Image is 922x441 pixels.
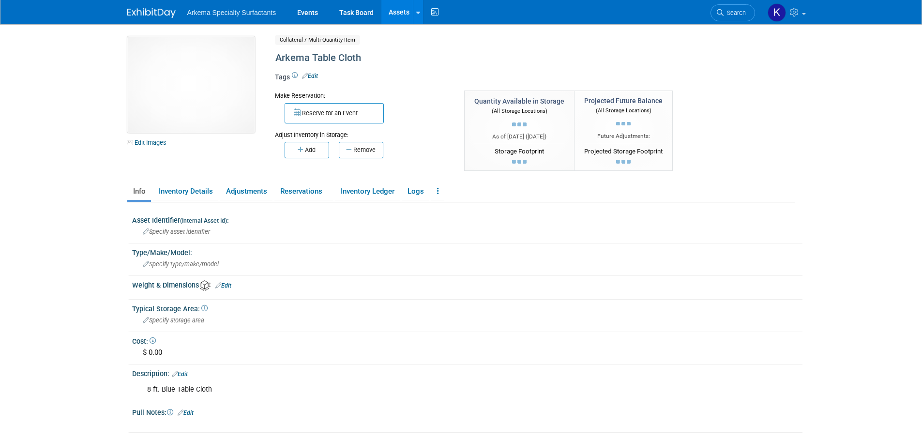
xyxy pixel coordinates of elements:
[220,183,272,200] a: Adjustments
[172,371,188,378] a: Edit
[339,142,383,158] button: Remove
[275,91,450,100] div: Make Reservation:
[275,35,360,45] span: Collateral / Multi-Quantity Item
[335,183,400,200] a: Inventory Ledger
[132,278,802,291] div: Weight & Dimensions
[528,133,544,140] span: [DATE]
[143,228,210,235] span: Specify asset identifier
[584,96,663,106] div: Projected Future Balance
[153,183,218,200] a: Inventory Details
[275,72,715,89] div: Tags
[302,73,318,79] a: Edit
[474,106,564,115] div: (All Storage Locations)
[710,4,755,21] a: Search
[768,3,786,22] img: Kayla Parker
[180,217,227,224] small: (Internal Asset Id)
[132,213,802,225] div: Asset Identifier :
[127,8,176,18] img: ExhibitDay
[512,160,527,164] img: loading...
[285,142,329,158] button: Add
[512,122,527,126] img: loading...
[200,280,211,291] img: Asset Weight and Dimensions
[474,133,564,141] div: As of [DATE] ( )
[584,106,663,115] div: (All Storage Locations)
[285,103,384,123] button: Reserve for an Event
[132,245,802,258] div: Type/Make/Model:
[132,366,802,379] div: Description:
[143,260,219,268] span: Specify type/make/model
[132,334,802,346] div: Cost:
[140,380,676,399] div: 8 ft. Blue Table Cloth
[402,183,429,200] a: Logs
[724,9,746,16] span: Search
[616,122,631,126] img: loading...
[584,132,663,140] div: Future Adjustments:
[127,36,255,133] img: View Images
[127,137,170,149] a: Edit Images
[474,96,564,106] div: Quantity Available in Storage
[187,9,276,16] span: Arkema Specialty Surfactants
[272,49,715,67] div: Arkema Table Cloth
[584,144,663,156] div: Projected Storage Footprint
[474,144,564,156] div: Storage Footprint
[132,305,208,313] span: Typical Storage Area:
[616,160,631,164] img: loading...
[215,282,231,289] a: Edit
[139,345,795,360] div: $ 0.00
[274,183,333,200] a: Reservations
[132,405,802,418] div: Pull Notes:
[127,183,151,200] a: Info
[178,410,194,416] a: Edit
[143,317,204,324] span: Specify storage area
[275,123,450,139] div: Adjust Inventory in Storage:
